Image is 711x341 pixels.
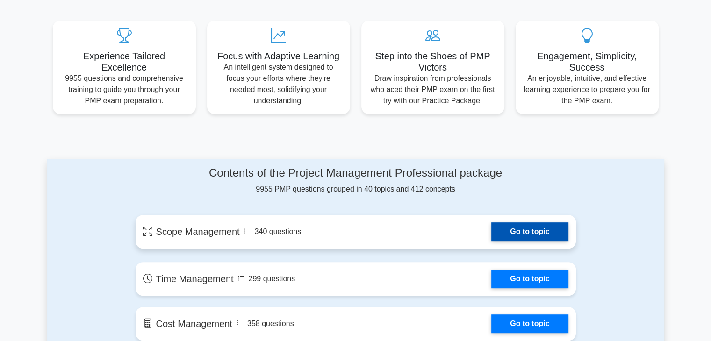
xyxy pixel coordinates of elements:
[523,73,651,107] p: An enjoyable, intuitive, and effective learning experience to prepare you for the PMP exam.
[369,50,497,73] h5: Step into the Shoes of PMP Victors
[215,62,343,107] p: An intelligent system designed to focus your efforts where they're needed most, solidifying your ...
[60,73,188,107] p: 9955 questions and comprehensive training to guide you through your PMP exam preparation.
[136,166,576,195] div: 9955 PMP questions grouped in 40 topics and 412 concepts
[215,50,343,62] h5: Focus with Adaptive Learning
[136,166,576,180] h4: Contents of the Project Management Professional package
[523,50,651,73] h5: Engagement, Simplicity, Success
[491,222,568,241] a: Go to topic
[491,314,568,333] a: Go to topic
[60,50,188,73] h5: Experience Tailored Excellence
[491,270,568,288] a: Go to topic
[369,73,497,107] p: Draw inspiration from professionals who aced their PMP exam on the first try with our Practice Pa...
